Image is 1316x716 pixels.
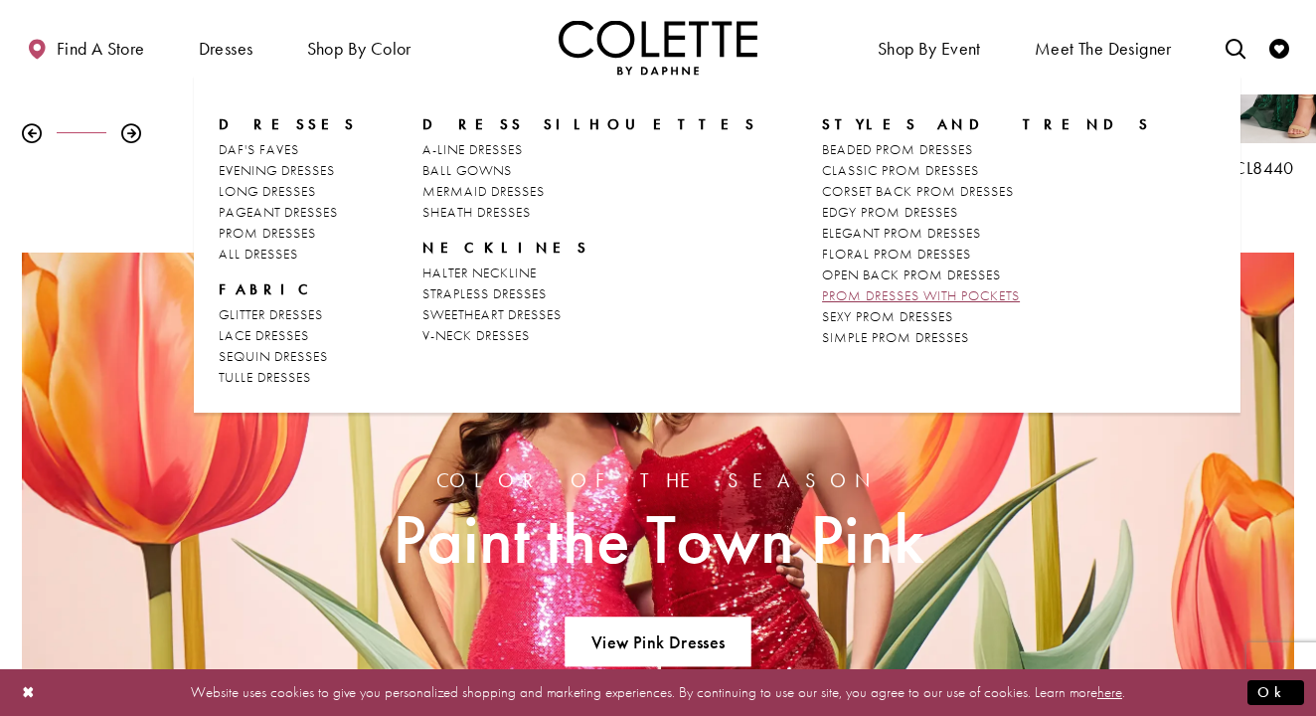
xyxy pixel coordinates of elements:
[219,368,311,386] span: TULLE DRESSES
[219,202,358,223] a: PAGEANT DRESSES
[822,160,1151,181] a: CLASSIC PROM DRESSES
[302,20,416,75] span: Shop by color
[422,114,757,134] span: DRESS SILHOUETTES
[219,244,358,265] a: ALL DRESSES
[219,140,299,158] span: DAF'S FAVES
[143,679,1173,706] p: Website uses cookies to give you personalized shopping and marketing experiences. By continuing t...
[1097,682,1122,702] a: here
[219,304,358,325] a: GLITTER DRESSES
[57,39,145,59] span: Find a store
[822,265,1151,285] a: OPEN BACK PROM DRESSES
[822,244,1151,265] a: FLORAL PROM DRESSES
[219,305,323,323] span: GLITTER DRESSES
[422,140,523,158] span: A-LINE DRESSES
[822,114,1151,134] span: STYLES AND TRENDS
[422,203,531,221] span: SHEATH DRESSES
[559,20,757,75] a: Visit Home Page
[12,675,46,710] button: Close Dialog
[422,305,562,323] span: SWEETHEART DRESSES
[219,181,358,202] a: LONG DRESSES
[422,325,757,346] a: V-NECK DRESSES
[822,223,1151,244] a: ELEGANT PROM DRESSES
[422,263,757,283] a: HALTER NECKLINE
[822,285,1151,306] a: PROM DRESSES WITH POCKETS
[1221,20,1250,75] a: Toggle search
[1247,680,1304,705] button: Submit Dialog
[822,307,953,325] span: SEXY PROM DRESSES
[422,202,757,223] a: SHEATH DRESSES
[878,39,981,59] span: Shop By Event
[822,140,973,158] span: BEADED PROM DRESSES
[822,306,1151,327] a: SEXY PROM DRESSES
[822,182,1014,200] span: CORSET BACK PROM DRESSES
[219,203,338,221] span: PAGEANT DRESSES
[1030,20,1177,75] a: Meet the designer
[873,20,986,75] span: Shop By Event
[822,203,958,221] span: EDGY PROM DRESSES
[194,20,258,75] span: Dresses
[822,327,1151,348] a: SIMPLE PROM DRESSES
[422,238,589,258] span: NECKLINES
[22,20,149,75] a: Find a store
[822,139,1151,160] a: BEADED PROM DRESSES
[219,347,328,365] span: SEQUIN DRESSES
[422,304,757,325] a: SWEETHEART DRESSES
[422,161,512,179] span: BALL GOWNS
[565,618,750,667] a: View Pink Dresses
[219,223,358,244] a: PROM DRESSES
[219,325,358,346] a: LACE DRESSES
[393,469,924,491] span: Color of the Season
[822,202,1151,223] a: EDGY PROM DRESSES
[422,160,757,181] a: BALL GOWNS
[1035,39,1172,59] span: Meet the designer
[422,139,757,160] a: A-LINE DRESSES
[219,279,318,299] span: FABRIC
[219,245,298,263] span: ALL DRESSES
[199,39,253,59] span: Dresses
[219,224,316,242] span: PROM DRESSES
[422,284,547,302] span: STRAPLESS DRESSES
[422,283,757,304] a: STRAPLESS DRESSES
[822,266,1001,283] span: OPEN BACK PROM DRESSES
[422,238,757,258] span: NECKLINES
[822,224,981,242] span: ELEGANT PROM DRESSES
[219,114,358,134] span: Dresses
[422,182,545,200] span: MERMAID DRESSES
[219,279,358,299] span: FABRIC
[822,161,979,179] span: CLASSIC PROM DRESSES
[219,367,358,388] a: TULLE DRESSES
[1264,20,1294,75] a: Check Wishlist
[219,326,309,344] span: LACE DRESSES
[422,264,537,281] span: HALTER NECKLINE
[307,39,411,59] span: Shop by color
[422,181,757,202] a: MERMAID DRESSES
[559,20,757,75] img: Colette by Daphne
[219,161,335,179] span: EVENING DRESSES
[822,181,1151,202] a: CORSET BACK PROM DRESSES
[219,346,358,367] a: SEQUIN DRESSES
[219,160,358,181] a: EVENING DRESSES
[422,326,530,344] span: V-NECK DRESSES
[219,139,358,160] a: DAF'S FAVES
[219,182,316,200] span: LONG DRESSES
[822,328,969,346] span: SIMPLE PROM DRESSES
[822,286,1020,304] span: PROM DRESSES WITH POCKETS
[822,245,971,263] span: FLORAL PROM DRESSES
[393,501,924,578] span: Paint the Town Pink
